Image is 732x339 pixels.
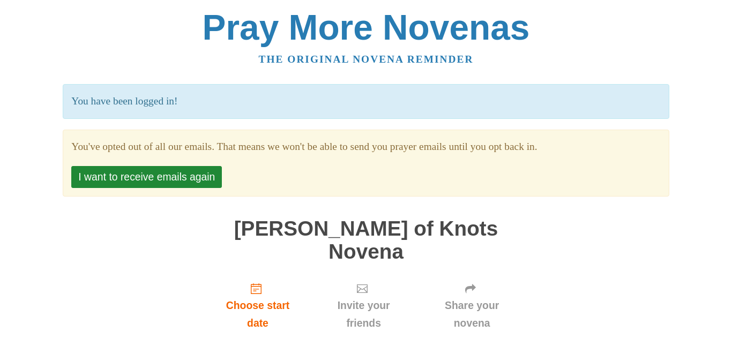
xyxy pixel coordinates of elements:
[216,297,300,332] span: Choose start date
[203,7,530,47] a: Pray More Novenas
[71,166,222,188] button: I want to receive emails again
[428,297,516,332] span: Share your novena
[205,217,527,263] h1: [PERSON_NAME] of Knots Novena
[321,297,406,332] span: Invite your friends
[310,274,417,337] div: Click "Next" to confirm your start date first.
[259,54,474,65] a: The original novena reminder
[71,138,660,156] section: You've opted out of all our emails. That means we won't be able to send you prayer emails until y...
[417,274,527,337] div: Click "Next" to confirm your start date first.
[205,274,310,337] a: Choose start date
[63,84,669,119] p: You have been logged in!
